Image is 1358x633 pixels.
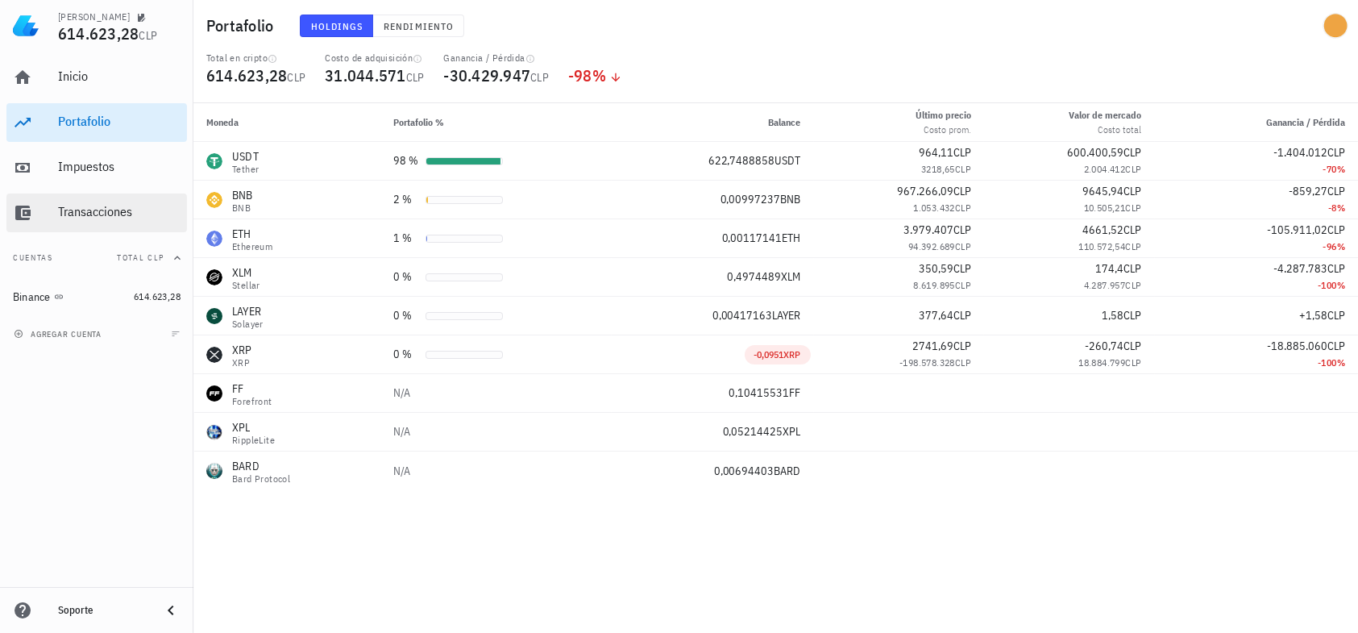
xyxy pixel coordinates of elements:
[325,65,406,86] span: 31.044.571
[393,346,419,363] div: 0 %
[1125,356,1141,369] span: CLP
[721,192,781,206] span: 0,00997237
[1337,202,1345,214] span: %
[310,20,363,32] span: Holdings
[232,264,260,281] div: XLM
[232,281,260,290] div: Stellar
[916,123,971,137] div: Costo prom.
[955,202,971,214] span: CLP
[1084,202,1126,214] span: 10.505,21
[955,279,971,291] span: CLP
[393,269,419,285] div: 0 %
[232,242,272,252] div: Ethereum
[232,435,275,445] div: RippleLite
[784,348,801,360] span: XRP
[953,184,971,198] span: CLP
[1327,184,1345,198] span: CLP
[134,290,181,302] span: 614.623,28
[232,319,264,329] div: Solayer
[206,269,222,285] div: XLM-icon
[1327,223,1345,237] span: CLP
[714,464,775,478] span: 0,00694403
[444,65,531,86] span: -30.429.947
[953,261,971,276] span: CLP
[913,202,955,214] span: 1.053.432
[1327,339,1345,353] span: CLP
[393,116,444,128] span: Portafolio %
[383,20,454,32] span: Rendimiento
[206,424,222,440] div: XPL-icon
[1069,108,1142,123] div: Valor de mercado
[790,385,801,400] span: FF
[916,108,971,123] div: Último precio
[232,474,290,484] div: Bard Protocol
[775,464,801,478] span: BARD
[1337,356,1345,369] span: %
[775,153,801,168] span: USDT
[769,116,801,128] span: Balance
[6,239,187,277] button: CuentasTotal CLP
[58,10,130,23] div: [PERSON_NAME]
[206,52,305,65] div: Total en cripto
[782,269,801,284] span: XLM
[444,52,550,65] div: Ganancia / Pérdida
[58,23,139,44] span: 614.623,28
[1069,123,1142,137] div: Costo total
[1289,184,1327,198] span: -859,27
[206,463,222,479] div: BARD-icon
[921,163,955,175] span: 3218,65
[1086,339,1124,353] span: -260,74
[897,184,953,198] span: 967.266,09
[58,159,181,174] div: Impuestos
[1273,261,1327,276] span: -4.287.783
[193,103,380,142] th: Moneda
[1327,261,1345,276] span: CLP
[325,52,424,65] div: Costo de adquisición
[1168,277,1345,294] div: -100
[1124,184,1142,198] span: CLP
[612,103,814,142] th: Balance: Sin ordenar. Pulse para ordenar de forma ascendente.
[955,356,971,369] span: CLP
[393,385,410,400] span: N/A
[953,223,971,237] span: CLP
[206,231,222,247] div: ETH-icon
[232,397,272,406] div: Forefront
[6,277,187,316] a: Binance 614.623,28
[380,103,612,142] th: Portafolio %: Sin ordenar. Pulse para ordenar de forma ascendente.
[1168,200,1345,216] div: -8
[1125,163,1141,175] span: CLP
[232,458,290,474] div: BARD
[232,226,272,242] div: ETH
[17,329,102,339] span: agregar cuenta
[206,192,222,208] div: BNB-icon
[1084,279,1126,291] span: 4.287.957
[1124,308,1142,323] span: CLP
[1124,261,1142,276] span: CLP
[1125,202,1141,214] span: CLP
[783,231,801,245] span: ETH
[1125,240,1141,252] span: CLP
[232,148,259,164] div: USDT
[1096,261,1124,276] span: 174,4
[373,15,464,37] button: Rendimiento
[393,230,419,247] div: 1 %
[773,308,801,323] span: LAYER
[1068,145,1124,160] span: 600.400,59
[1337,279,1345,291] span: %
[1124,339,1142,353] span: CLP
[722,231,783,245] span: 0,00117141
[10,326,109,342] button: agregar cuenta
[117,252,164,263] span: Total CLP
[1103,308,1124,323] span: 1,58
[232,164,259,174] div: Tether
[58,204,181,219] div: Transacciones
[206,347,222,363] div: XRP-icon
[953,339,971,353] span: CLP
[1083,184,1124,198] span: 9645,94
[953,145,971,160] span: CLP
[393,307,419,324] div: 0 %
[953,308,971,323] span: CLP
[1124,223,1142,237] span: CLP
[1337,163,1345,175] span: %
[232,303,264,319] div: LAYER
